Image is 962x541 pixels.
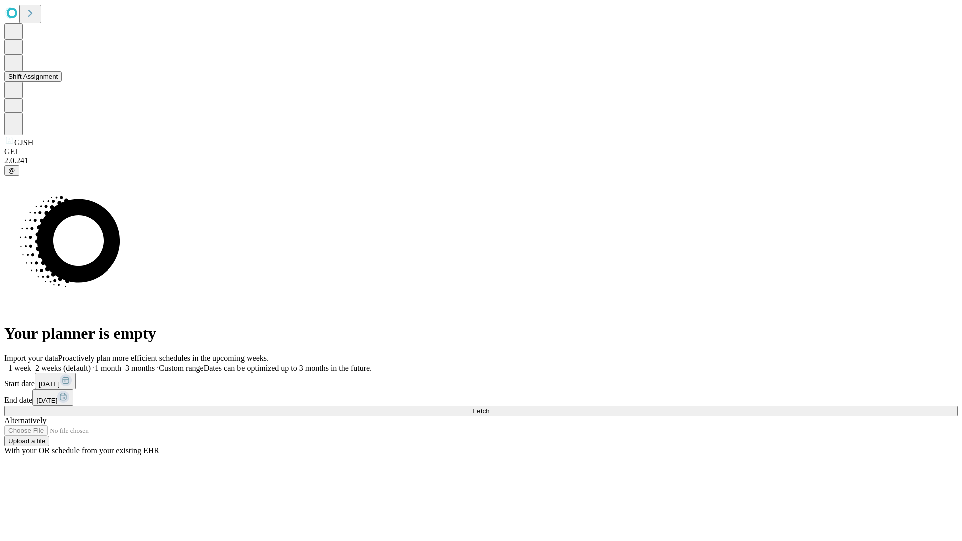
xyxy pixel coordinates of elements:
[4,389,958,406] div: End date
[32,389,73,406] button: [DATE]
[8,364,31,372] span: 1 week
[35,364,91,372] span: 2 weeks (default)
[4,165,19,176] button: @
[4,406,958,416] button: Fetch
[95,364,121,372] span: 1 month
[4,147,958,156] div: GEI
[4,354,58,362] span: Import your data
[4,446,159,455] span: With your OR schedule from your existing EHR
[39,380,60,388] span: [DATE]
[4,324,958,343] h1: Your planner is empty
[4,156,958,165] div: 2.0.241
[159,364,203,372] span: Custom range
[204,364,372,372] span: Dates can be optimized up to 3 months in the future.
[36,397,57,404] span: [DATE]
[58,354,269,362] span: Proactively plan more efficient schedules in the upcoming weeks.
[4,416,46,425] span: Alternatively
[14,138,33,147] span: GJSH
[125,364,155,372] span: 3 months
[4,373,958,389] div: Start date
[8,167,15,174] span: @
[4,436,49,446] button: Upload a file
[472,407,489,415] span: Fetch
[35,373,76,389] button: [DATE]
[4,71,62,82] button: Shift Assignment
